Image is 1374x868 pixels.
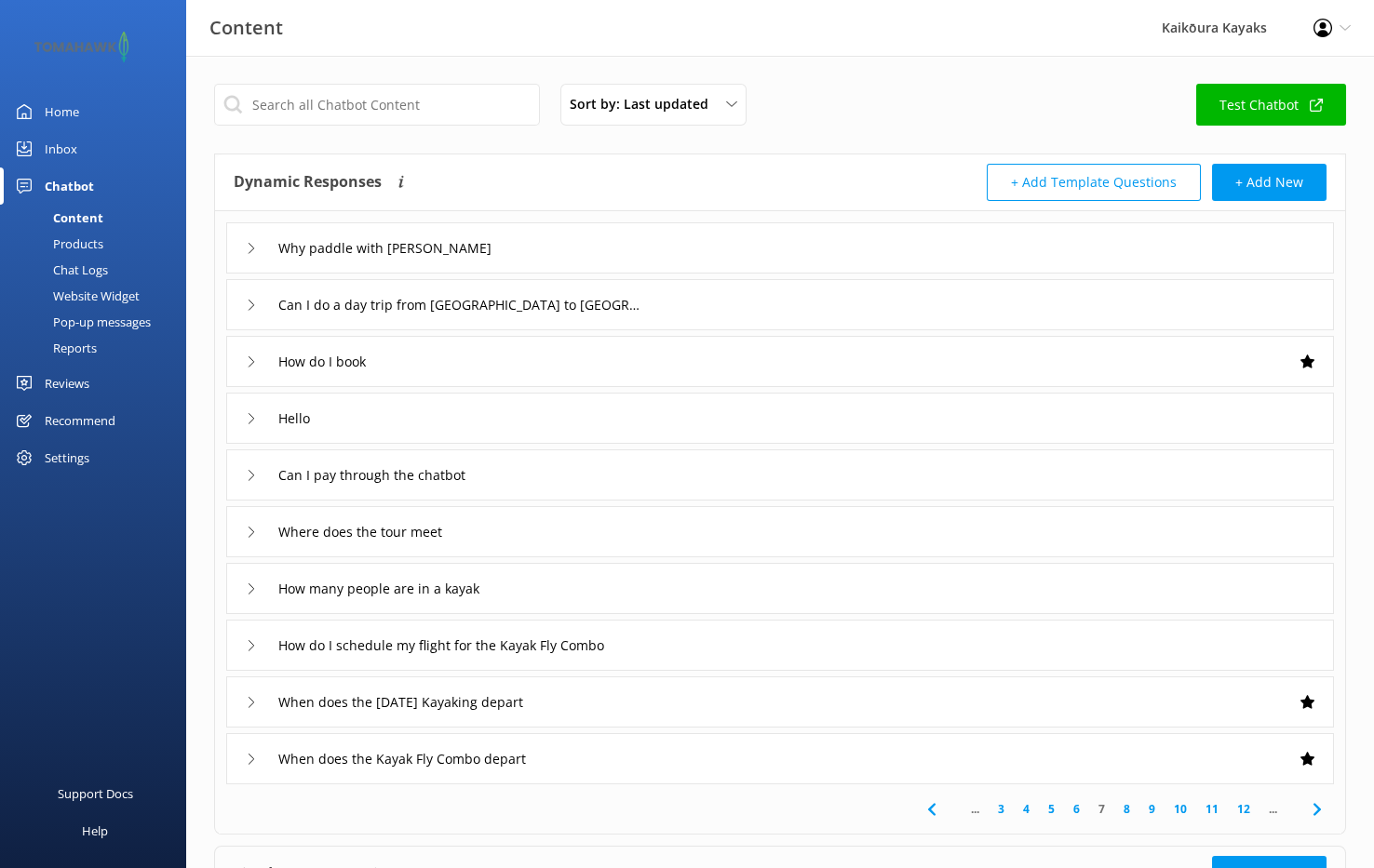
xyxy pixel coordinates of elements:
a: 4 [1014,800,1039,818]
a: 9 [1139,800,1165,818]
img: 2-1647550015.png [28,32,135,62]
div: Recommend [45,402,115,439]
a: Website Widget [11,283,186,309]
a: 12 [1228,800,1259,818]
h3: Content [209,13,283,43]
span: Sort by: Last updated [570,94,720,114]
div: Settings [45,439,89,476]
a: 10 [1165,800,1196,818]
div: Reports [11,335,97,361]
a: 3 [989,800,1014,818]
a: Chat Logs [11,257,186,283]
h4: Dynamic Responses [234,164,382,201]
a: Test Chatbot [1196,84,1346,126]
span: ... [1259,800,1286,818]
div: Inbox [45,130,77,167]
input: Search all Chatbot Content [214,84,540,126]
a: 6 [1064,800,1089,818]
div: Chatbot [45,167,94,205]
div: Support Docs [58,775,133,812]
a: 7 [1089,800,1114,818]
div: Products [11,231,103,257]
a: 11 [1196,800,1228,818]
div: Chat Logs [11,257,108,283]
div: Help [82,812,108,849]
div: Content [11,205,103,231]
a: 5 [1039,800,1064,818]
a: Content [11,205,186,231]
a: Pop-up messages [11,309,186,335]
button: + Add Template Questions [987,164,1201,201]
div: Website Widget [11,283,140,309]
button: + Add New [1212,164,1327,201]
div: Pop-up messages [11,309,151,335]
div: Home [45,93,79,130]
a: 8 [1114,800,1139,818]
a: Reports [11,335,186,361]
a: Products [11,231,186,257]
span: ... [962,800,989,818]
div: Reviews [45,365,89,402]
